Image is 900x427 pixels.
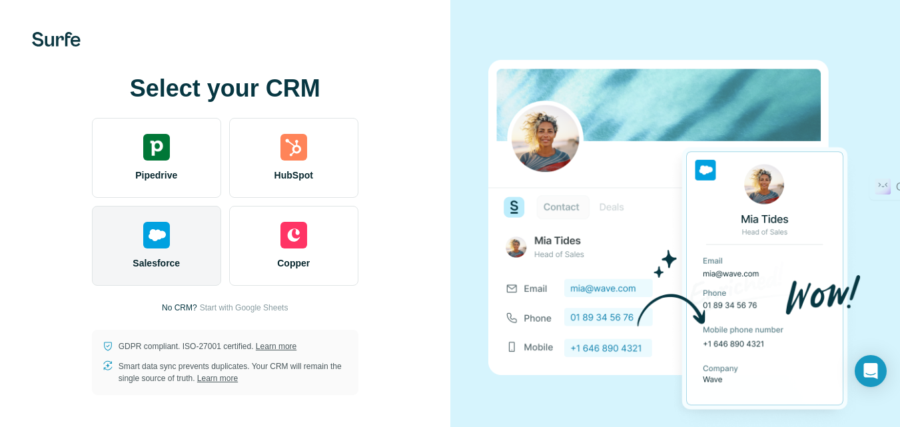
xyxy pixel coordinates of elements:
[119,360,348,384] p: Smart data sync prevents duplicates. Your CRM will remain the single source of truth.
[197,374,238,383] a: Learn more
[143,222,170,248] img: salesforce's logo
[32,32,81,47] img: Surfe's logo
[200,302,288,314] button: Start with Google Sheets
[274,169,313,182] span: HubSpot
[119,340,296,352] p: GDPR compliant. ISO-27001 certified.
[280,134,307,161] img: hubspot's logo
[162,302,197,314] p: No CRM?
[143,134,170,161] img: pipedrive's logo
[92,75,358,102] h1: Select your CRM
[133,256,180,270] span: Salesforce
[135,169,177,182] span: Pipedrive
[256,342,296,351] a: Learn more
[277,256,310,270] span: Copper
[280,222,307,248] img: copper's logo
[855,355,887,387] div: Open Intercom Messenger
